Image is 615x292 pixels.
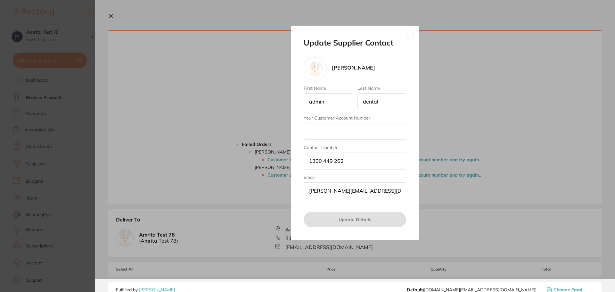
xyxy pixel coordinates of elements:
[357,86,406,91] label: Last Name
[304,212,406,227] button: Update Details
[304,86,352,91] label: First Name
[304,115,406,121] label: Your Customer Account Number
[332,65,375,71] p: [PERSON_NAME]
[304,145,406,150] label: Contact Number
[304,38,406,47] h2: Update Supplier Contact
[307,62,323,77] img: Adam Dental
[304,175,406,180] label: Email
